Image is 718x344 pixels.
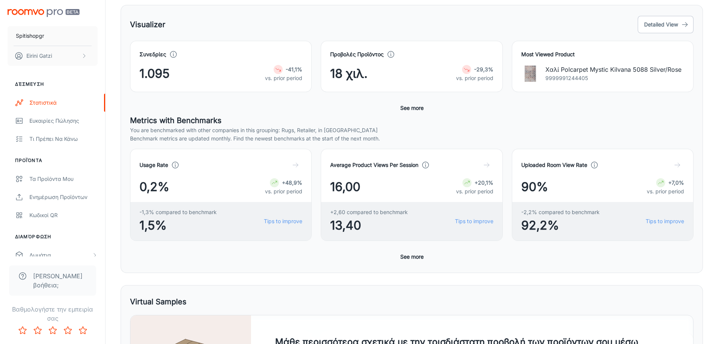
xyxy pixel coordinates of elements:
[521,161,587,169] h4: Uploaded Room View Rate
[638,16,694,33] button: Detailed View
[474,66,493,73] strong: -29,3%
[545,74,681,82] p: 9999991244405
[139,216,217,234] span: 1,5%
[15,323,30,338] button: Rate 1 star
[8,9,80,17] img: Roomvo PRO Beta
[521,65,539,83] img: Χαλί Polcarpet Mystic Kilvana 5088 Silver/Rose
[264,217,302,225] a: Tips to improve
[265,74,302,82] p: vs. prior period
[475,179,493,186] strong: +20,1%
[455,217,493,225] a: Tips to improve
[456,187,493,196] p: vs. prior period
[130,296,187,307] h5: Virtual Samples
[330,216,408,234] span: 13,40
[139,161,168,169] h4: Usage Rate
[45,323,60,338] button: Rate 3 star
[139,50,166,59] h4: Συνεδρίες
[29,117,98,125] div: Ευκαιρίες πώλησης
[286,66,302,73] strong: -41,1%
[521,208,600,216] span: -2,2% compared to benchmark
[29,135,98,143] div: Τι πρέπει να κάνω
[139,178,169,196] span: 0,2%
[16,32,44,40] p: Spitishopgr
[397,101,427,115] button: See more
[521,216,600,234] span: 92,2%
[330,50,384,59] h4: Προβολές Προϊόντος
[29,251,92,259] div: Δωμάτια
[521,178,548,196] span: 90%
[646,217,684,225] a: Tips to improve
[130,19,165,30] h5: Visualizer
[521,50,684,59] h4: Most Viewed Product
[330,178,360,196] span: 16,00
[8,26,98,46] button: Spitishopgr
[29,175,98,183] div: Τα προϊόντα μου
[139,65,170,83] span: 1.095
[456,74,493,82] p: vs. prior period
[130,134,694,143] p: Benchmark metrics are updated monthly. Find the newest benchmarks at the start of the next month.
[545,65,681,74] p: Χαλί Polcarpet Mystic Kilvana 5088 Silver/Rose
[130,115,694,126] h5: Metrics with Benchmarks
[647,187,684,196] p: vs. prior period
[75,323,90,338] button: Rate 5 star
[8,46,98,66] button: Eirini Gatzi
[397,250,427,264] button: See more
[282,179,302,186] strong: +48,9%
[330,161,418,169] h4: Average Product Views Per Session
[60,323,75,338] button: Rate 4 star
[29,99,98,107] div: Στατιστικά
[265,187,302,196] p: vs. prior period
[139,208,217,216] span: -1,3% compared to benchmark
[668,179,684,186] strong: +7,0%
[29,193,98,201] div: Ενημέρωση Προϊόντων
[29,211,98,219] div: Κωδικοί QR
[6,305,99,323] p: Βαθμολογήστε την εμπειρία σας
[330,208,408,216] span: +2,60 compared to benchmark
[130,126,694,134] p: You are benchmarked with other companies in this grouping: Rugs, Retailer, in [GEOGRAPHIC_DATA]
[26,52,52,60] p: Eirini Gatzi
[330,65,367,83] span: 18 χιλ.
[33,271,87,290] span: [PERSON_NAME] βοήθεια;
[30,323,45,338] button: Rate 2 star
